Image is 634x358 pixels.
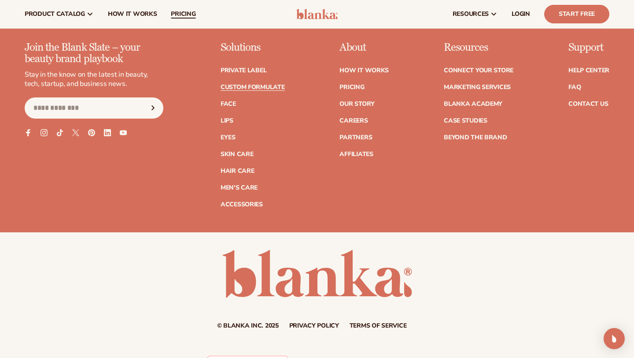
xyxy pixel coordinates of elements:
[339,151,373,157] a: Affiliates
[568,101,608,107] a: Contact Us
[339,134,372,141] a: Partners
[217,321,279,330] small: © Blanka Inc. 2025
[108,11,157,18] span: How It Works
[544,5,609,23] a: Start Free
[350,323,407,329] a: Terms of service
[221,201,263,208] a: Accessories
[221,134,236,141] a: Eyes
[221,101,236,107] a: Face
[453,11,489,18] span: resources
[339,101,374,107] a: Our Story
[171,11,195,18] span: pricing
[444,101,502,107] a: Blanka Academy
[568,42,609,53] p: Support
[144,97,163,119] button: Subscribe
[289,323,339,329] a: Privacy policy
[339,84,364,90] a: Pricing
[25,42,163,65] p: Join the Blank Slate – your beauty brand playbook
[444,42,513,53] p: Resources
[339,42,389,53] p: About
[568,67,609,74] a: Help Center
[221,67,266,74] a: Private label
[25,11,85,18] span: product catalog
[339,67,389,74] a: How It Works
[604,328,625,349] div: Open Intercom Messenger
[221,42,285,53] p: Solutions
[25,70,163,89] p: Stay in the know on the latest in beauty, tech, startup, and business news.
[296,9,338,19] img: logo
[339,118,368,124] a: Careers
[221,185,258,191] a: Men's Care
[568,84,581,90] a: FAQ
[444,67,513,74] a: Connect your store
[221,118,233,124] a: Lips
[221,168,254,174] a: Hair Care
[444,84,511,90] a: Marketing services
[512,11,530,18] span: LOGIN
[444,118,487,124] a: Case Studies
[221,84,285,90] a: Custom formulate
[444,134,507,141] a: Beyond the brand
[221,151,253,157] a: Skin Care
